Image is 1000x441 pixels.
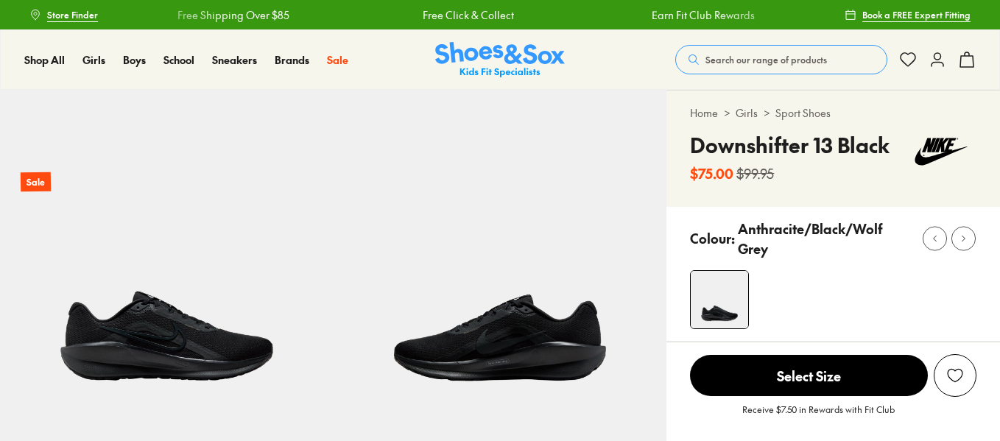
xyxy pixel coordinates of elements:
span: Boys [123,52,146,67]
p: Colour: [690,228,735,248]
span: Brands [275,52,309,67]
a: Shop All [24,52,65,68]
span: School [163,52,194,67]
button: Add to Wishlist [934,354,976,397]
s: $99.95 [736,163,774,183]
a: School [163,52,194,68]
span: Girls [82,52,105,67]
button: Select Size [690,354,928,397]
p: Anthracite/Black/Wolf Grey [738,219,912,258]
b: $75.00 [690,163,733,183]
a: Free Click & Collect [415,7,506,23]
img: 5-503022_1 [334,90,667,423]
a: Girls [82,52,105,68]
a: Brands [275,52,309,68]
a: Shoes & Sox [435,42,565,78]
a: Sneakers [212,52,257,68]
a: Earn Fit Club Rewards [644,7,747,23]
span: Select Size [690,355,928,396]
button: Search our range of products [675,45,887,74]
img: Vendor logo [906,130,976,174]
h4: Downshifter 13 Black [690,130,890,160]
span: Shop All [24,52,65,67]
span: Sale [327,52,348,67]
a: Sport Shoes [775,105,831,121]
img: 4-503021_1 [691,271,748,328]
a: Home [690,105,718,121]
a: Sale [327,52,348,68]
span: Store Finder [47,8,98,21]
span: Book a FREE Expert Fitting [862,8,971,21]
a: Free Shipping Over $85 [169,7,281,23]
a: Book a FREE Expert Fitting [845,1,971,28]
p: Receive $7.50 in Rewards with Fit Club [742,403,895,429]
a: Boys [123,52,146,68]
a: Store Finder [29,1,98,28]
span: Sneakers [212,52,257,67]
div: > > [690,105,976,121]
img: SNS_Logo_Responsive.svg [435,42,565,78]
p: Sale [21,172,51,192]
a: Girls [736,105,758,121]
span: Search our range of products [705,53,827,66]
